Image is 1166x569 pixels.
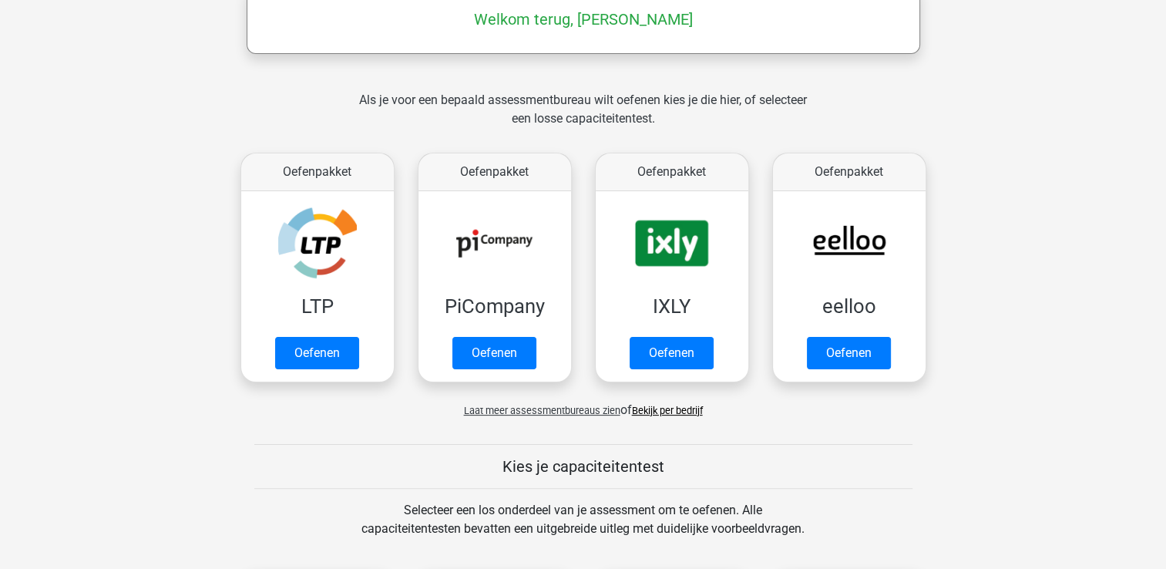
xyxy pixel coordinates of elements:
[464,405,620,416] span: Laat meer assessmentbureaus zien
[452,337,536,369] a: Oefenen
[275,337,359,369] a: Oefenen
[347,501,819,557] div: Selecteer een los onderdeel van je assessment om te oefenen. Alle capaciteitentesten bevatten een...
[347,91,819,146] div: Als je voor een bepaald assessmentbureau wilt oefenen kies je die hier, of selecteer een losse ca...
[254,457,912,476] h5: Kies je capaciteitentest
[807,337,891,369] a: Oefenen
[254,10,912,29] h5: Welkom terug, [PERSON_NAME]
[630,337,714,369] a: Oefenen
[229,389,938,419] div: of
[632,405,703,416] a: Bekijk per bedrijf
